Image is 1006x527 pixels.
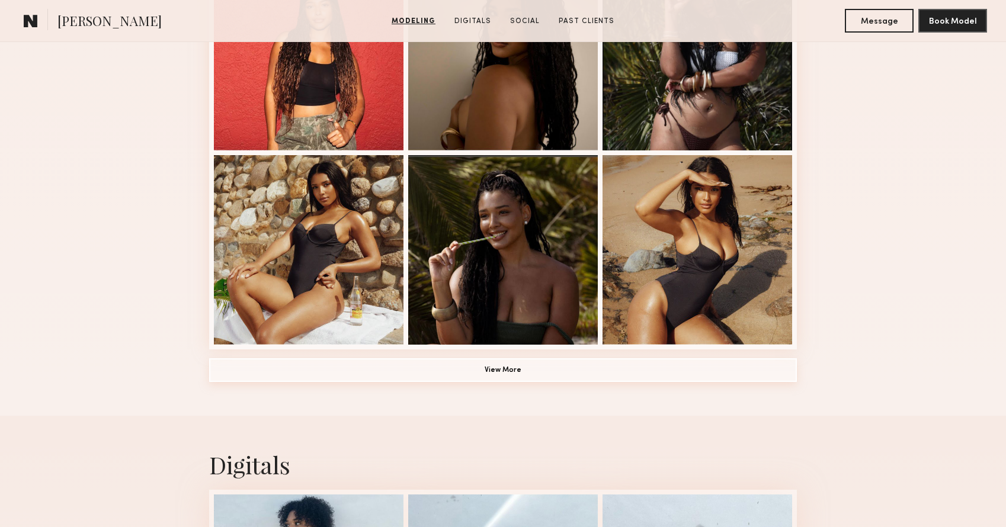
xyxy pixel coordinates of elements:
[845,9,914,33] button: Message
[57,12,162,33] span: [PERSON_NAME]
[918,15,987,25] a: Book Model
[387,16,440,27] a: Modeling
[505,16,544,27] a: Social
[918,9,987,33] button: Book Model
[554,16,619,27] a: Past Clients
[450,16,496,27] a: Digitals
[209,358,797,382] button: View More
[209,449,797,480] div: Digitals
